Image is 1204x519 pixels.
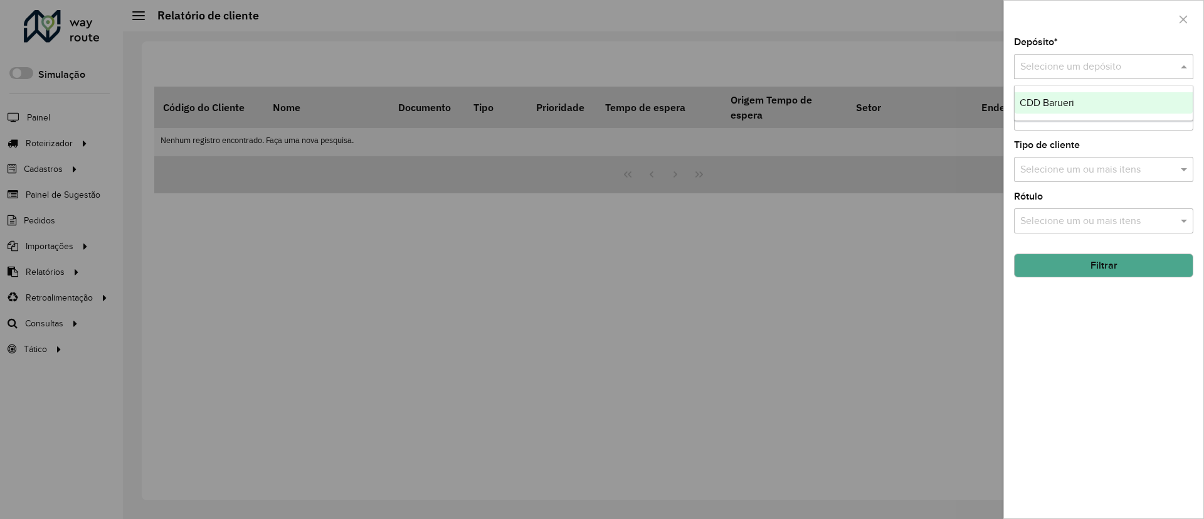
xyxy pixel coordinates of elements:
span: CDD Barueri [1020,97,1074,108]
label: Rótulo [1014,189,1043,204]
ng-dropdown-panel: Options list [1014,85,1193,121]
label: Tipo de cliente [1014,137,1080,152]
label: Depósito [1014,35,1058,50]
button: Filtrar [1014,254,1193,277]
